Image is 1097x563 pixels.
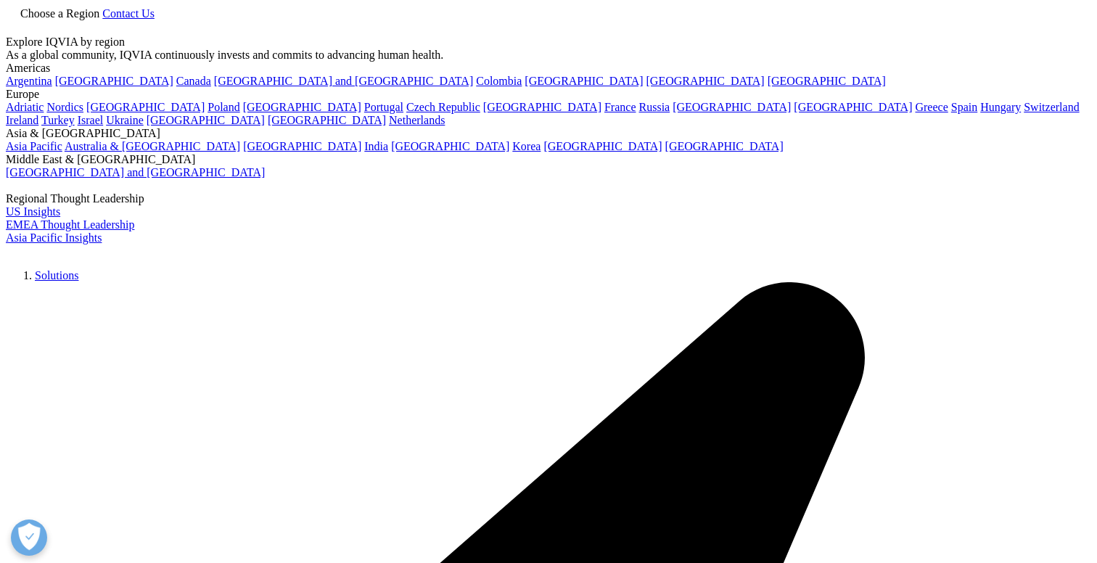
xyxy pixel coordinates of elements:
a: France [604,101,636,113]
div: Asia & [GEOGRAPHIC_DATA] [6,127,1091,140]
a: Ireland [6,114,38,126]
a: [GEOGRAPHIC_DATA] [646,75,765,87]
a: [GEOGRAPHIC_DATA] [391,140,509,152]
div: Regional Thought Leadership [6,192,1091,205]
a: EMEA Thought Leadership [6,218,134,231]
a: US Insights [6,205,60,218]
a: Nordics [46,101,83,113]
a: [GEOGRAPHIC_DATA] [543,140,662,152]
a: Russia [639,101,670,113]
a: Korea [512,140,541,152]
a: Portugal [364,101,403,113]
a: Israel [78,114,104,126]
a: Contact Us [102,7,155,20]
div: Americas [6,62,1091,75]
a: [GEOGRAPHIC_DATA] [794,101,912,113]
a: [GEOGRAPHIC_DATA] [268,114,386,126]
span: Choose a Region [20,7,99,20]
a: Switzerland [1024,101,1079,113]
a: [GEOGRAPHIC_DATA] and [GEOGRAPHIC_DATA] [6,166,265,178]
a: Hungary [980,101,1021,113]
a: Argentina [6,75,52,87]
a: Netherlands [389,114,445,126]
a: [GEOGRAPHIC_DATA] [665,140,784,152]
a: [GEOGRAPHIC_DATA] [86,101,205,113]
a: Australia & [GEOGRAPHIC_DATA] [65,140,240,152]
button: Open Preferences [11,519,47,556]
div: Middle East & [GEOGRAPHIC_DATA] [6,153,1091,166]
div: As a global community, IQVIA continuously invests and commits to advancing human health. [6,49,1091,62]
a: [GEOGRAPHIC_DATA] [525,75,643,87]
a: Poland [208,101,239,113]
a: [GEOGRAPHIC_DATA] [243,140,361,152]
div: Explore IQVIA by region [6,36,1091,49]
a: Solutions [35,269,78,281]
a: Colombia [476,75,522,87]
div: Europe [6,88,1091,101]
a: [GEOGRAPHIC_DATA] [243,101,361,113]
a: Asia Pacific Insights [6,231,102,244]
a: [GEOGRAPHIC_DATA] [768,75,886,87]
a: Adriatic [6,101,44,113]
a: Spain [951,101,977,113]
a: Canada [176,75,211,87]
a: Asia Pacific [6,140,62,152]
a: Czech Republic [406,101,480,113]
a: [GEOGRAPHIC_DATA] [55,75,173,87]
a: India [364,140,388,152]
a: [GEOGRAPHIC_DATA] [483,101,601,113]
a: [GEOGRAPHIC_DATA] [147,114,265,126]
a: Ukraine [106,114,144,126]
a: [GEOGRAPHIC_DATA] [673,101,791,113]
a: [GEOGRAPHIC_DATA] and [GEOGRAPHIC_DATA] [214,75,473,87]
a: Turkey [41,114,75,126]
a: Greece [915,101,948,113]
